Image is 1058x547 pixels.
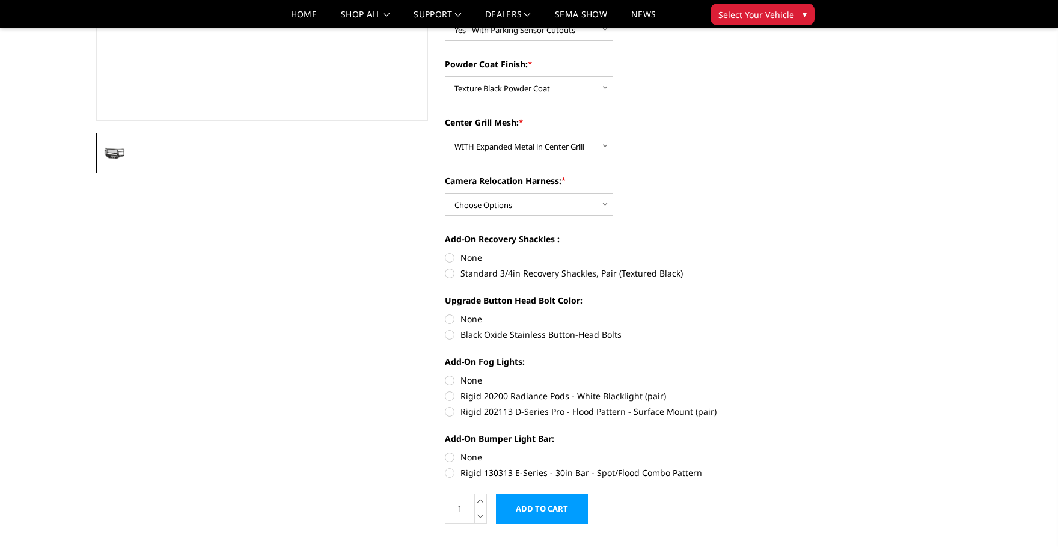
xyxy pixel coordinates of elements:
[445,233,777,245] label: Add-On Recovery Shackles :
[445,174,777,187] label: Camera Relocation Harness:
[445,294,777,307] label: Upgrade Button Head Bolt Color:
[445,390,777,402] label: Rigid 20200 Radiance Pods - White Blacklight (pair)
[445,405,777,418] label: Rigid 202113 D-Series Pro - Flood Pattern - Surface Mount (pair)
[341,10,390,28] a: shop all
[445,267,777,280] label: Standard 3/4in Recovery Shackles, Pair (Textured Black)
[445,251,777,264] label: None
[445,116,777,129] label: Center Grill Mesh:
[445,58,777,70] label: Powder Coat Finish:
[445,328,777,341] label: Black Oxide Stainless Button-Head Bolts
[803,8,807,20] span: ▾
[998,489,1058,547] iframe: Chat Widget
[485,10,531,28] a: Dealers
[100,147,129,160] img: 2024-2025 Chevrolet 2500-3500 - Freedom Series - Extreme Front Bumper
[496,494,588,524] input: Add to Cart
[445,451,777,463] label: None
[631,10,656,28] a: News
[711,4,815,25] button: Select Your Vehicle
[718,8,794,21] span: Select Your Vehicle
[445,466,777,479] label: Rigid 130313 E-Series - 30in Bar - Spot/Flood Combo Pattern
[445,432,777,445] label: Add-On Bumper Light Bar:
[291,10,317,28] a: Home
[445,355,777,368] label: Add-On Fog Lights:
[445,374,777,387] label: None
[445,313,777,325] label: None
[555,10,607,28] a: SEMA Show
[414,10,461,28] a: Support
